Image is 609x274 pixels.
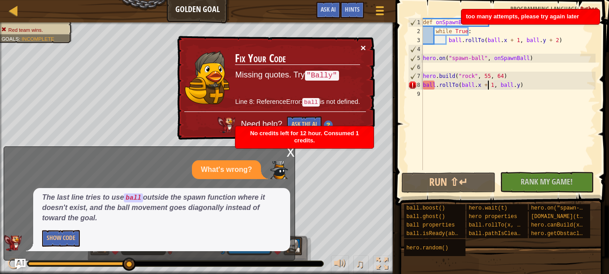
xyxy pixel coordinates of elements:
div: 6 [409,63,423,72]
button: Adjust volume [331,256,349,274]
span: Incomplete [22,36,54,42]
button: Run ⇧↵ [401,172,495,193]
code: ball [124,193,143,202]
button: Ctrl + P: Play [4,256,22,274]
div: 4 [409,45,423,54]
span: Hints [345,5,360,13]
div: 9 [408,90,423,98]
div: 8 [408,81,423,90]
span: hero properties [469,214,517,220]
p: Missing quotes. Try [235,69,360,81]
img: duck_tharin2.png [185,51,230,104]
span: ball.rollTo(x, y) [469,222,523,228]
div: 5 [409,54,423,63]
p: Line 8: ReferenceError: is not defined. [235,97,360,107]
button: Ask AI [316,2,340,18]
span: Python [580,4,598,13]
div: x [287,147,295,156]
div: 7 [409,72,423,81]
img: AI [217,117,235,133]
span: Programming language [510,4,577,13]
span: ball properties [406,222,455,228]
img: Hint [324,120,333,129]
span: : [577,4,580,13]
span: hero.on("spawn-ball", f) [531,205,609,211]
span: Rank My Game! [521,176,573,187]
span: ball.pathIsClear(x, y) [469,231,539,237]
code: ball [302,98,320,107]
button: Show game menu [369,2,391,23]
span: ♫ [355,257,364,270]
span: hero.canBuild(x, y) [531,222,592,228]
button: ♫ [353,256,369,274]
h3: Fix Your Code [235,52,360,65]
button: Ask the AI [287,116,322,133]
li: Red team wins. [1,26,67,34]
code: "Bally" [305,71,339,81]
span: hero.getObstacleAt(x, y) [531,231,609,237]
span: ball.boost() [406,205,445,211]
span: Red team wins. [9,27,43,33]
span: hero.random() [406,245,448,251]
span: Goals [1,36,19,42]
span: ball.isReady(ability) [406,231,474,237]
img: Player [270,161,288,179]
img: thang_avatar_frame.png [283,236,303,255]
em: The last line tries to use outside the spawn function where it doesn't exist, and the ball moveme... [42,193,265,222]
button: Rank My Game! [500,172,594,193]
div: 3 [408,36,423,45]
div: 1 [409,18,423,27]
span: hero.wait(t) [469,205,507,211]
span: : [19,36,22,42]
span: too many attempts, please try again later [466,13,579,20]
div: 2 [408,27,423,36]
p: What's wrong? [201,165,252,175]
button: × [361,43,366,52]
span: Need help? [241,120,284,129]
button: Toggle fullscreen [373,256,391,274]
span: No credits left for 12 hour. Consumed 1 credits. [250,130,359,144]
button: Ask AI [15,259,26,270]
img: AI [4,235,22,251]
span: Ask AI [321,5,336,13]
span: ball.ghost() [406,214,445,220]
button: Show Code [42,230,80,247]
